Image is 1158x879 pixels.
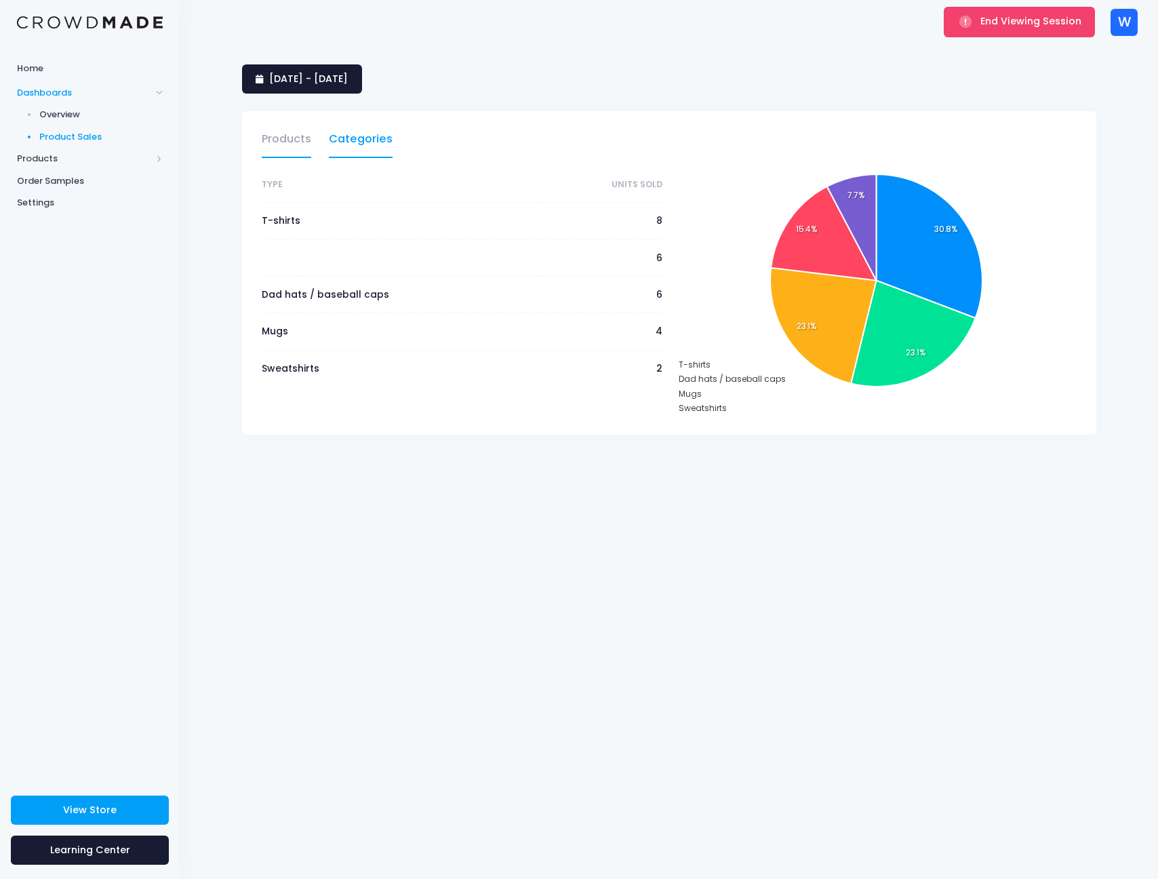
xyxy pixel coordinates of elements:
[17,196,163,210] span: Settings
[17,174,163,188] span: Order Samples
[1111,9,1138,36] div: W
[542,350,662,387] td: 2
[679,388,702,399] span: Mugs
[542,202,662,239] td: 8
[17,86,151,100] span: Dashboards
[262,313,542,350] td: Mugs
[679,359,711,370] span: T-shirts
[11,836,169,865] a: Learning Center
[679,402,727,414] span: Sweatshirts
[542,239,662,276] td: 6
[17,152,151,165] span: Products
[39,108,163,121] span: Overview
[262,127,311,158] a: Products
[542,313,662,350] td: 4
[17,16,163,29] img: Logo
[50,843,130,857] span: Learning Center
[542,168,662,203] th: Units Sold
[944,7,1095,37] button: End Viewing Session
[262,276,542,313] td: Dad hats / baseball caps
[329,127,393,158] a: Categories
[63,803,117,817] span: View Store
[262,168,542,203] th: Type
[262,202,542,239] td: T-shirts
[980,14,1081,28] span: End Viewing Session
[39,130,163,144] span: Product Sales
[11,796,169,825] a: View Store
[242,64,362,94] a: [DATE] - [DATE]
[542,276,662,313] td: 6
[17,62,163,75] span: Home
[679,373,786,385] span: Dad hats / baseball caps
[262,350,542,387] td: Sweatshirts
[269,72,348,85] span: [DATE] - [DATE]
